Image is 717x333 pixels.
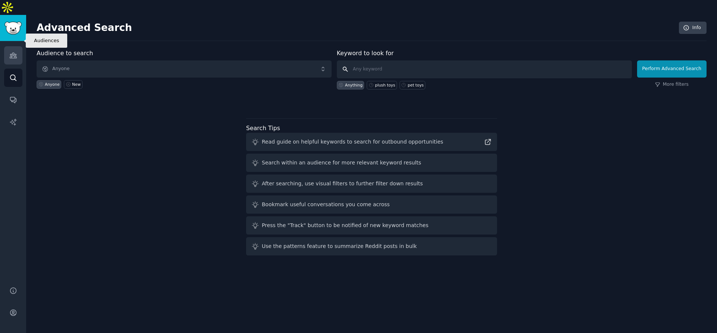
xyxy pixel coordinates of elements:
[637,60,707,78] button: Perform Advanced Search
[262,242,417,250] div: Use the patterns feature to summarize Reddit posts in bulk
[72,82,81,87] div: New
[408,82,424,88] div: pet toys
[262,138,443,146] div: Read guide on helpful keywords to search for outbound opportunities
[37,22,675,34] h2: Advanced Search
[679,22,707,34] a: Info
[337,50,394,57] label: Keyword to look for
[37,50,93,57] label: Audience to search
[45,82,60,87] div: Anyone
[262,159,421,167] div: Search within an audience for more relevant keyword results
[262,222,428,229] div: Press the "Track" button to be notified of new keyword matches
[262,201,390,208] div: Bookmark useful conversations you come across
[262,180,423,188] div: After searching, use visual filters to further filter down results
[37,60,332,78] button: Anyone
[64,80,82,89] a: New
[375,82,395,88] div: plush toys
[337,60,632,78] input: Any keyword
[246,125,280,132] label: Search Tips
[345,82,363,88] div: Anything
[4,22,22,35] img: GummySearch logo
[655,81,689,88] a: More filters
